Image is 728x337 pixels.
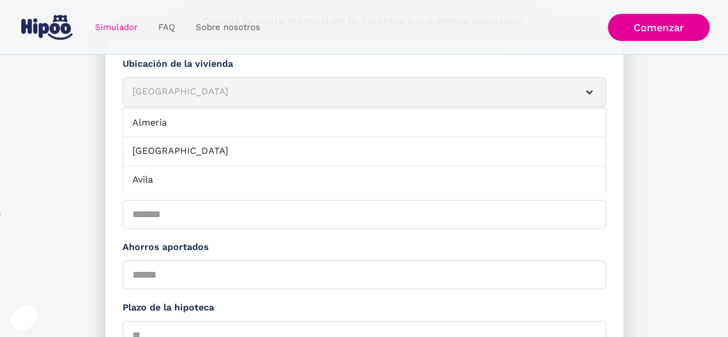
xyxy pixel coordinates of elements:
nav: [GEOGRAPHIC_DATA] [123,107,606,194]
a: [GEOGRAPHIC_DATA] [123,137,605,166]
a: home [19,10,75,44]
a: Sobre nosotros [185,16,270,39]
article: [GEOGRAPHIC_DATA] [123,77,606,107]
a: Avila [123,166,605,195]
label: Plazo de la hipoteca [123,301,606,315]
a: Simulador [85,16,148,39]
a: FAQ [148,16,185,39]
label: Ubicación de la vivienda [123,57,606,71]
div: [GEOGRAPHIC_DATA] [132,85,569,99]
a: Comenzar [608,14,710,41]
a: Almeria [123,109,605,138]
label: Ahorros aportados [123,240,606,255]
